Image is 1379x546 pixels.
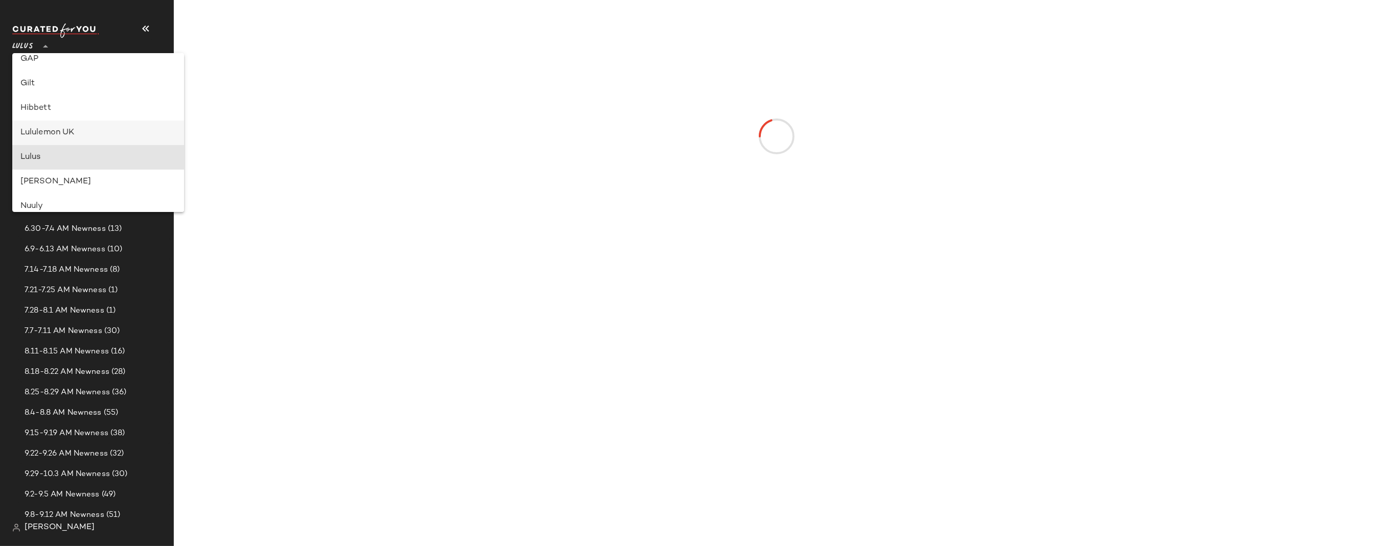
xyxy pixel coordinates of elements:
[25,407,102,419] span: 8.4-8.8 AM Newness
[25,346,109,358] span: 8.11-8.15 AM Newness
[108,448,124,460] span: (32)
[25,284,106,296] span: 7.21-7.25 AM Newness
[104,305,116,317] span: (1)
[106,284,118,296] span: (1)
[104,509,121,521] span: (51)
[25,366,109,378] span: 8.18-8.22 AM Newness
[110,468,128,480] span: (30)
[25,489,100,501] span: 9.2-9.5 AM Newness
[25,223,106,235] span: 6.30-7.4 AM Newness
[100,489,116,501] span: (49)
[106,223,122,235] span: (13)
[20,127,176,139] div: Lululemon UK
[102,407,119,419] span: (55)
[12,524,20,532] img: svg%3e
[25,428,108,439] span: 9.15-9.19 AM Newness
[110,387,127,398] span: (36)
[20,78,176,90] div: Gilt
[25,387,110,398] span: 8.25-8.29 AM Newness
[25,244,105,255] span: 6.9-6.13 AM Newness
[105,244,123,255] span: (10)
[12,35,33,53] span: Lulus
[20,53,176,65] div: GAP
[102,325,120,337] span: (30)
[25,325,102,337] span: 7.7-7.11 AM Newness
[20,176,176,188] div: [PERSON_NAME]
[25,468,110,480] span: 9.29-10.3 AM Newness
[20,102,176,114] div: Hibbett
[20,200,176,212] div: Nuuly
[12,53,184,212] div: undefined-list
[25,509,104,521] span: 9.8-9.12 AM Newness
[25,448,108,460] span: 9.22-9.26 AM Newness
[108,264,120,276] span: (8)
[20,151,176,163] div: Lulus
[25,521,95,534] span: [PERSON_NAME]
[25,264,108,276] span: 7.14-7.18 AM Newness
[108,428,125,439] span: (38)
[109,346,125,358] span: (16)
[109,366,126,378] span: (28)
[25,305,104,317] span: 7.28-8.1 AM Newness
[12,23,99,38] img: cfy_white_logo.C9jOOHJF.svg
